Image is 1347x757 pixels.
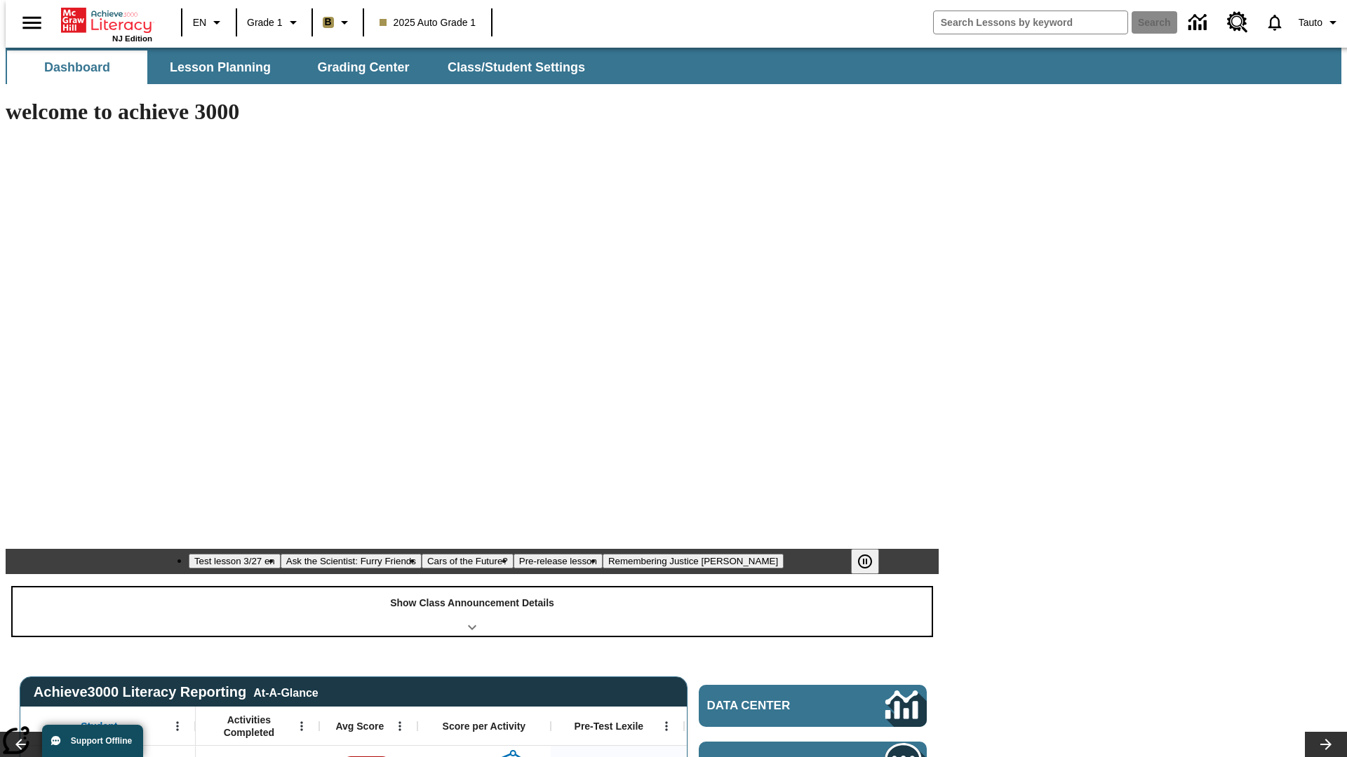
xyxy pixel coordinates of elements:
button: Slide 2 Ask the Scientist: Furry Friends [281,554,422,568]
a: Data Center [699,685,927,727]
button: Open Menu [656,716,677,737]
button: Boost Class color is light brown. Change class color [317,10,358,35]
h1: welcome to achieve 3000 [6,99,939,125]
span: Grade 1 [247,15,283,30]
div: Pause [851,549,893,574]
button: Dashboard [7,50,147,84]
button: Grading Center [293,50,434,84]
span: B [325,13,332,31]
a: Notifications [1256,4,1293,41]
span: Achieve3000 Literacy Reporting [34,684,319,700]
div: Show Class Announcement Details [13,587,932,636]
span: Tauto [1299,15,1322,30]
span: Score per Activity [443,720,526,732]
button: Support Offline [42,725,143,757]
button: Slide 4 Pre-release lesson [514,554,603,568]
button: Open Menu [291,716,312,737]
button: Language: EN, Select a language [187,10,232,35]
div: At-A-Glance [253,684,318,700]
button: Profile/Settings [1293,10,1347,35]
a: Data Center [1180,4,1219,42]
button: Lesson Planning [150,50,290,84]
span: 2025 Auto Grade 1 [380,15,476,30]
button: Class/Student Settings [436,50,596,84]
button: Slide 3 Cars of the Future? [422,554,514,568]
span: Pre-Test Lexile [575,720,644,732]
button: Pause [851,549,879,574]
a: Resource Center, Will open in new tab [1219,4,1256,41]
span: Avg Score [335,720,384,732]
p: Show Class Announcement Details [390,596,554,611]
a: Home [61,6,152,34]
div: SubNavbar [6,50,598,84]
span: NJ Edition [112,34,152,43]
span: EN [193,15,206,30]
button: Open side menu [11,2,53,43]
button: Lesson carousel, Next [1305,732,1347,757]
span: Support Offline [71,736,132,746]
div: Home [61,5,152,43]
button: Slide 5 Remembering Justice O'Connor [603,554,784,568]
button: Open Menu [167,716,188,737]
input: search field [934,11,1127,34]
div: SubNavbar [6,48,1341,84]
button: Slide 1 Test lesson 3/27 en [189,554,281,568]
span: Data Center [707,699,838,713]
span: Activities Completed [203,714,295,739]
span: Student [81,720,117,732]
button: Open Menu [389,716,410,737]
button: Grade: Grade 1, Select a grade [241,10,307,35]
